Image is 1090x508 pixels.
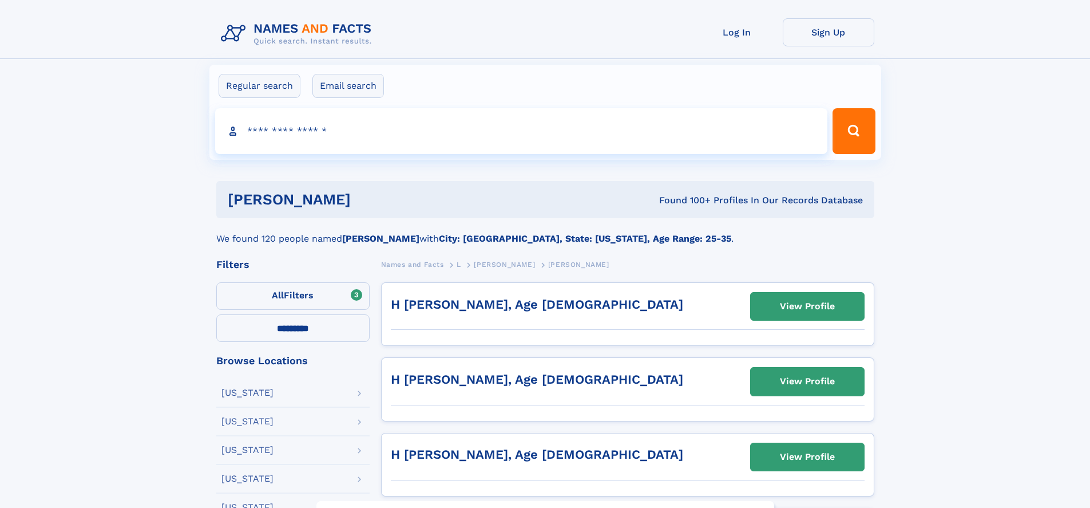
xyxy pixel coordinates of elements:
div: [US_STATE] [221,446,274,455]
label: Email search [312,74,384,98]
span: L [457,261,461,269]
a: H [PERSON_NAME], Age [DEMOGRAPHIC_DATA] [391,372,683,387]
a: Names and Facts [381,257,444,271]
div: View Profile [780,293,835,320]
a: L [457,257,461,271]
div: We found 120 people named with . [216,218,874,246]
b: [PERSON_NAME] [342,233,419,244]
span: [PERSON_NAME] [474,261,535,269]
div: [US_STATE] [221,474,274,483]
span: All [272,290,284,301]
a: View Profile [751,368,864,395]
a: Sign Up [783,18,874,46]
img: Logo Names and Facts [216,18,381,49]
label: Filters [216,282,370,310]
div: View Profile [780,444,835,470]
a: H [PERSON_NAME], Age [DEMOGRAPHIC_DATA] [391,297,683,312]
div: [US_STATE] [221,417,274,426]
span: [PERSON_NAME] [548,261,609,269]
a: Log In [691,18,783,46]
b: City: [GEOGRAPHIC_DATA], State: [US_STATE], Age Range: 25-35 [439,233,731,244]
a: View Profile [751,293,864,320]
input: search input [215,108,828,154]
div: [US_STATE] [221,388,274,397]
a: H [PERSON_NAME], Age [DEMOGRAPHIC_DATA] [391,447,683,462]
div: Browse Locations [216,356,370,366]
button: Search Button [833,108,875,154]
div: Found 100+ Profiles In Our Records Database [505,194,863,207]
a: [PERSON_NAME] [474,257,535,271]
div: Filters [216,259,370,270]
label: Regular search [219,74,300,98]
h1: [PERSON_NAME] [228,192,505,207]
a: View Profile [751,443,864,471]
div: View Profile [780,368,835,395]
